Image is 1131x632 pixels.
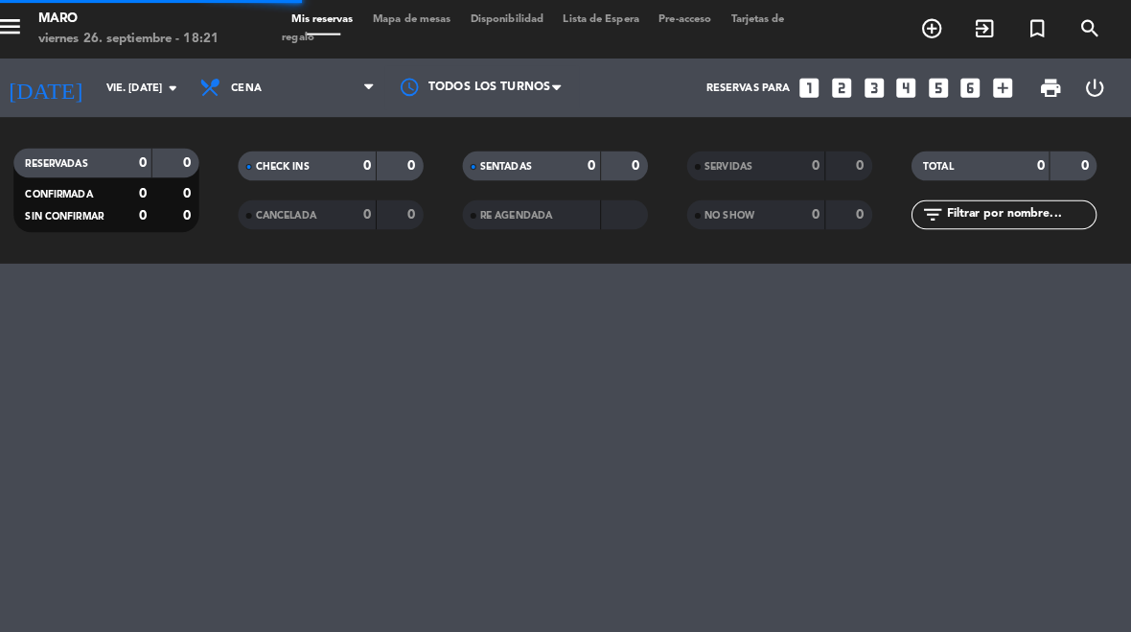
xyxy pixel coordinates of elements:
strong: 0 [156,153,164,167]
strong: 0 [1038,156,1046,170]
i: looks_two [835,74,860,99]
span: TOTAL [927,159,957,169]
i: [DATE] [14,65,115,107]
div: LOG OUT [1073,58,1117,115]
strong: 0 [818,156,825,170]
span: Pre-acceso [658,14,728,25]
strong: 0 [597,156,605,170]
strong: 0 [818,204,825,218]
i: looks_3 [866,74,891,99]
i: looks_5 [930,74,955,99]
span: Disponibilidad [473,14,564,25]
span: CHECK INS [271,159,324,169]
input: Filtrar por nombre... [948,200,1096,222]
div: Maro [58,10,235,29]
span: Mis reservas [297,14,377,25]
strong: 0 [200,205,212,219]
i: exit_to_app [976,16,999,39]
span: RE AGENDADA [492,207,563,217]
i: looks_one [803,74,828,99]
i: turned_in_not [1027,16,1050,39]
i: arrow_drop_down [178,75,201,98]
span: SERVIDAS [712,159,759,169]
span: Mapa de mesas [377,14,473,25]
span: Reservas para [714,81,796,93]
strong: 0 [200,183,212,197]
i: search [1079,16,1102,39]
span: RESERVADAS [45,156,106,166]
span: CANCELADA [271,207,331,217]
i: looks_4 [898,74,923,99]
i: filter_list [925,199,948,222]
span: print [1041,75,1064,98]
strong: 0 [156,183,164,197]
button: menu [14,12,43,47]
span: SENTADAS [492,159,542,169]
i: add_box [993,74,1018,99]
div: viernes 26. septiembre - 18:21 [58,29,235,48]
strong: 0 [862,156,873,170]
i: add_circle_outline [924,16,947,39]
i: looks_6 [961,74,986,99]
span: WALK IN [961,12,1013,44]
strong: 0 [377,156,384,170]
strong: 0 [421,204,432,218]
i: menu [14,12,43,40]
span: CONFIRMADA [45,186,111,196]
span: Lista de Espera [564,14,658,25]
strong: 0 [200,153,212,167]
strong: 0 [421,156,432,170]
span: BUSCAR [1065,12,1117,44]
strong: 0 [641,156,653,170]
span: RESERVAR MESA [910,12,961,44]
span: Reserva especial [1013,12,1065,44]
strong: 0 [377,204,384,218]
strong: 0 [862,204,873,218]
span: NO SHOW [712,207,761,217]
i: power_settings_new [1084,75,1107,98]
strong: 0 [156,205,164,219]
span: SIN CONFIRMAR [45,208,122,218]
strong: 0 [1082,156,1094,170]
